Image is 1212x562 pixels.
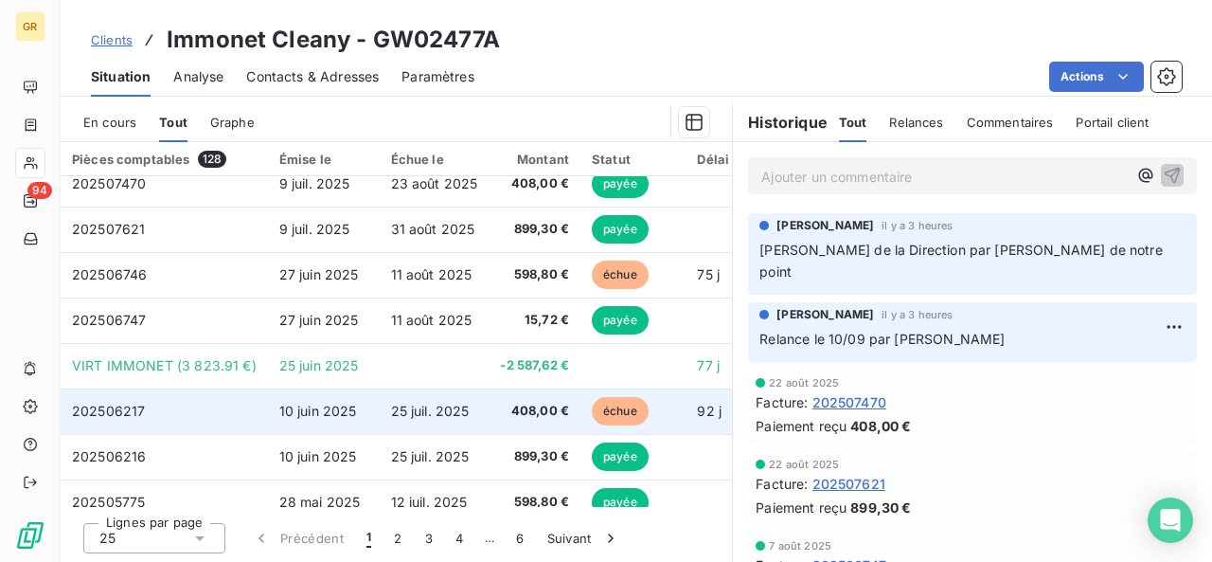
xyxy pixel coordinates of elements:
[27,182,52,199] span: 94
[769,540,831,552] span: 7 août 2025
[210,115,255,130] span: Graphe
[366,529,371,548] span: 1
[592,261,649,289] span: échue
[889,115,943,130] span: Relances
[697,152,748,167] div: Délai
[1076,115,1149,130] span: Portail client
[769,377,839,389] span: 22 août 2025
[536,518,632,558] button: Suivant
[812,392,886,412] span: 202507470
[756,416,847,436] span: Paiement reçu
[592,397,649,426] span: échue
[592,152,674,167] div: Statut
[756,392,808,412] span: Facture :
[72,266,147,282] span: 202506746
[72,175,146,191] span: 202507470
[444,518,474,558] button: 4
[279,494,361,510] span: 28 mai 2025
[1148,498,1193,543] div: Open Intercom Messenger
[279,266,359,282] span: 27 juin 2025
[72,151,257,168] div: Pièces comptables
[401,67,474,86] span: Paramètres
[592,443,649,471] span: payée
[769,459,839,470] span: 22 août 2025
[279,152,368,167] div: Émise le
[500,265,569,284] span: 598,80 €
[279,312,359,328] span: 27 juin 2025
[882,220,953,231] span: il y a 3 heures
[91,32,133,47] span: Clients
[99,529,116,548] span: 25
[759,331,1005,347] span: Relance le 10/09 par [PERSON_NAME]
[850,498,911,517] span: 899,30 €
[505,518,535,558] button: 6
[91,67,151,86] span: Situation
[391,152,478,167] div: Échue le
[850,416,911,436] span: 408,00 €
[474,523,505,553] span: …
[697,266,720,282] span: 75 j
[391,312,472,328] span: 11 août 2025
[592,215,649,244] span: payée
[592,170,649,198] span: payée
[279,403,357,419] span: 10 juin 2025
[91,30,133,49] a: Clients
[733,111,828,134] h6: Historique
[72,221,145,237] span: 202507621
[198,151,226,168] span: 128
[241,518,355,558] button: Précédent
[812,474,885,494] span: 202507621
[279,357,359,373] span: 25 juin 2025
[72,494,145,510] span: 202505775
[173,67,223,86] span: Analyse
[1049,62,1144,92] button: Actions
[167,23,500,57] h3: Immonet Cleany - GW02477A
[72,448,146,464] span: 202506216
[500,174,569,193] span: 408,00 €
[776,217,874,234] span: [PERSON_NAME]
[15,11,45,42] div: GR
[15,520,45,551] img: Logo LeanPay
[839,115,867,130] span: Tout
[279,175,350,191] span: 9 juil. 2025
[500,311,569,330] span: 15,72 €
[500,447,569,466] span: 899,30 €
[759,242,1167,280] span: [PERSON_NAME] de la Direction par [PERSON_NAME] de notre point
[414,518,444,558] button: 3
[592,488,649,517] span: payée
[391,494,468,510] span: 12 juil. 2025
[776,306,874,323] span: [PERSON_NAME]
[756,498,847,517] span: Paiement reçu
[355,518,383,558] button: 1
[882,309,953,320] span: il y a 3 heures
[592,306,649,335] span: payée
[391,221,475,237] span: 31 août 2025
[279,448,357,464] span: 10 juin 2025
[756,474,808,494] span: Facture :
[72,357,257,373] span: VIRT IMMONET (3 823.91 €)
[391,175,478,191] span: 23 août 2025
[72,312,146,328] span: 202506747
[500,356,569,375] span: -2 587,62 €
[383,518,413,558] button: 2
[72,403,145,419] span: 202506217
[391,448,470,464] span: 25 juil. 2025
[500,220,569,239] span: 899,30 €
[391,403,470,419] span: 25 juil. 2025
[159,115,187,130] span: Tout
[967,115,1054,130] span: Commentaires
[391,266,472,282] span: 11 août 2025
[697,403,722,419] span: 92 j
[246,67,379,86] span: Contacts & Adresses
[500,493,569,512] span: 598,80 €
[500,402,569,421] span: 408,00 €
[697,357,720,373] span: 77 j
[279,221,350,237] span: 9 juil. 2025
[83,115,136,130] span: En cours
[500,152,569,167] div: Montant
